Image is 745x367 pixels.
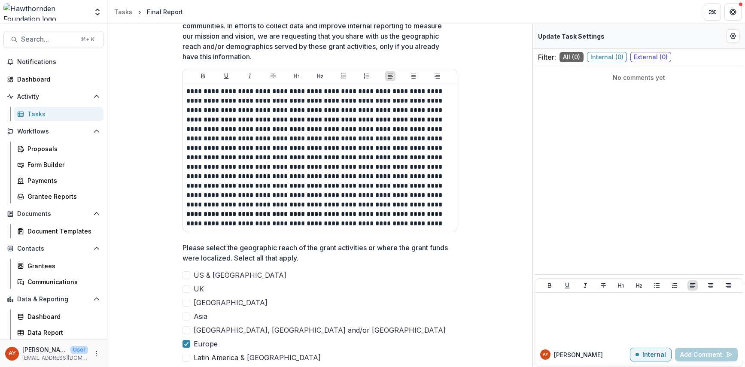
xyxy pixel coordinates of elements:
button: Bullet List [652,280,662,291]
p: [PERSON_NAME] [22,345,67,354]
img: Hawthornden Foundation logo [3,3,88,21]
p: [EMAIL_ADDRESS][DOMAIN_NAME] [22,354,88,362]
span: Activity [17,93,90,100]
button: Open Workflows [3,124,103,138]
a: Tasks [14,107,103,121]
div: Form Builder [27,160,97,169]
p: No comments yet [538,73,740,82]
nav: breadcrumb [111,6,186,18]
button: Strike [268,71,278,81]
div: Document Templates [27,227,97,236]
span: [GEOGRAPHIC_DATA], [GEOGRAPHIC_DATA] and/or [GEOGRAPHIC_DATA] [194,325,446,335]
button: Heading 2 [634,280,644,291]
span: Europe [194,339,218,349]
div: Dashboard [27,312,97,321]
button: Open Contacts [3,242,103,255]
span: UK [194,284,204,294]
p: Internal [642,351,666,358]
a: Data Report [14,325,103,340]
a: Proposals [14,142,103,156]
button: Align Right [432,71,442,81]
button: Edit Form Settings [726,29,740,43]
button: Align Center [705,280,716,291]
p: User [70,346,88,354]
p: Update Task Settings [538,32,605,41]
button: Search... [3,31,103,48]
a: Document Templates [14,224,103,238]
a: Communications [14,275,103,289]
div: Andreas Yuíza [9,351,16,356]
button: Open Activity [3,90,103,103]
span: Search... [21,35,76,43]
div: Grantee Reports [27,192,97,201]
button: Get Help [724,3,742,21]
span: Internal ( 0 ) [587,52,627,62]
button: Bold [198,71,208,81]
div: Proposals [27,144,97,153]
div: Final Report [147,7,183,16]
div: ⌘ + K [79,35,96,44]
a: Grantees [14,259,103,273]
p: Please select the geographic reach of the grant activities or where the grant funds were localize... [182,243,452,263]
button: Open Documents [3,207,103,221]
span: Asia [194,311,207,322]
a: Grantee Reports [14,189,103,203]
a: Tasks [111,6,136,18]
div: Communications [27,277,97,286]
a: Form Builder [14,158,103,172]
div: Andreas Yuíza [543,352,548,357]
span: Documents [17,210,90,218]
div: Tasks [114,7,132,16]
div: Payments [27,176,97,185]
button: Internal [630,348,672,361]
button: Ordered List [669,280,680,291]
div: Tasks [27,109,97,118]
button: Open entity switcher [91,3,103,21]
span: Latin America & [GEOGRAPHIC_DATA] [194,352,321,363]
button: Align Center [408,71,419,81]
button: Bold [544,280,555,291]
button: More [91,349,102,359]
span: US & [GEOGRAPHIC_DATA] [194,270,286,280]
button: Underline [221,71,231,81]
button: Italicize [580,280,590,291]
span: [GEOGRAPHIC_DATA] [194,297,268,308]
span: Workflows [17,128,90,135]
button: Notifications [3,55,103,69]
span: Data & Reporting [17,296,90,303]
button: Open Data & Reporting [3,292,103,306]
button: Underline [562,280,572,291]
p: [PERSON_NAME] [554,350,603,359]
button: Partners [704,3,721,21]
div: Dashboard [17,75,97,84]
span: Contacts [17,245,90,252]
button: Add Comment [675,348,738,361]
button: Heading 2 [315,71,325,81]
button: Bullet List [338,71,349,81]
button: Heading 1 [616,280,626,291]
button: Align Left [385,71,395,81]
button: Heading 1 [292,71,302,81]
a: Dashboard [14,309,103,324]
a: Dashboard [3,72,103,86]
span: External ( 0 ) [630,52,671,62]
span: All ( 0 ) [560,52,584,62]
div: Grantees [27,261,97,270]
button: Align Left [687,280,698,291]
a: Payments [14,173,103,188]
button: Ordered List [362,71,372,81]
button: Align Right [723,280,733,291]
button: Strike [598,280,608,291]
span: Notifications [17,58,100,66]
div: Data Report [27,328,97,337]
p: Filter: [538,52,556,62]
button: Italicize [245,71,255,81]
